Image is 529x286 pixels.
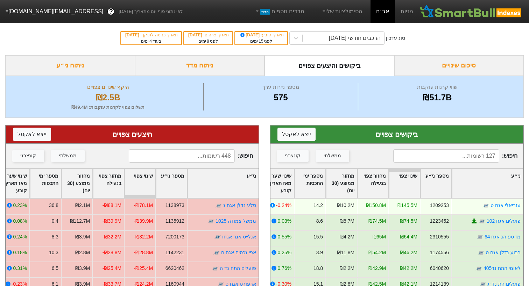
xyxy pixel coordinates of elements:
[59,152,77,160] div: ממשלתי
[134,217,153,225] div: -₪39.9M
[484,265,521,271] a: לאומי התח נד405
[125,33,140,37] span: [DATE]
[125,169,155,198] div: Toggle SortBy
[278,233,291,241] div: 0.55%
[482,202,489,209] img: tase link
[329,34,381,42] div: הרכבים חודשי [DATE]
[5,55,135,76] div: ניתוח ני״ע
[103,233,121,241] div: -₪32.2M
[278,217,291,225] div: 0.03%
[485,234,521,239] a: מז טפ הנ אגח 64
[214,234,221,241] img: tase link
[316,217,323,225] div: 8.6
[62,169,92,198] div: Toggle SortBy
[313,265,323,272] div: 18.8
[278,265,291,272] div: 0.76%
[134,265,153,272] div: -₪25.4M
[129,149,234,163] input: 448 רשומות...
[337,249,354,256] div: ₪11.8M
[430,265,449,272] div: 6040620
[337,202,354,209] div: ₪10.2M
[400,233,417,241] div: ₪64.4M
[165,233,184,241] div: 7200173
[165,249,184,256] div: 1142231
[188,169,259,198] div: Toggle SortBy
[295,169,325,198] div: Toggle SortBy
[222,234,256,239] a: אנלייט אנר אגחו
[421,169,451,198] div: Toggle SortBy
[52,233,58,241] div: 8.3
[103,217,121,225] div: -₪39.9M
[340,233,354,241] div: ₪4.2M
[149,39,152,44] span: 4
[75,249,90,256] div: ₪2.8M
[340,217,354,225] div: ₪8.7M
[188,38,229,44] div: לפני ימים
[358,169,388,198] div: Toggle SortBy
[134,202,153,209] div: -₪78.1M
[393,149,499,163] input: 127 רשומות...
[205,83,356,91] div: מספר ניירות ערך
[165,265,184,272] div: 6620462
[389,169,420,198] div: Toggle SortBy
[478,249,485,256] img: tase link
[475,265,482,272] img: tase link
[318,5,365,19] a: הסימולציות שלי
[263,169,294,198] div: Toggle SortBy
[486,250,521,255] a: רבוע נדלן אגח ט
[430,217,449,225] div: 1223452
[221,250,256,255] a: אפי נכסים אגח ח
[368,249,386,256] div: ₪54.2M
[313,233,323,241] div: 15.5
[277,150,309,162] button: קונצרני
[52,265,58,272] div: 6.5
[360,91,515,104] div: ₪51.7B
[129,149,253,163] span: חיפוש :
[393,149,517,163] span: חיפוש :
[220,265,256,271] a: פועלים התח נד ה
[103,265,121,272] div: -₪25.4M
[477,234,484,241] img: tase link
[366,202,386,209] div: ₪150.8M
[368,265,386,272] div: ₪42.9M
[213,249,220,256] img: tase link
[430,233,449,241] div: 2310555
[277,129,516,140] div: ביקושים צפויים
[479,218,486,225] img: tase link
[125,38,178,44] div: בעוד ימים
[264,55,394,76] div: ביקושים והיצעים צפויים
[400,249,417,256] div: ₪46.2M
[487,218,521,224] a: פועלים אגח 102
[260,9,270,15] span: חדש
[13,129,252,140] div: היצעים צפויים
[400,217,417,225] div: ₪74.5M
[215,202,222,209] img: tase link
[70,217,90,225] div: ₪112.7M
[205,91,356,104] div: 575
[14,91,202,104] div: ₪2.5B
[313,202,323,209] div: 14.2
[75,202,90,209] div: ₪2.1M
[188,33,203,37] span: [DATE]
[93,169,124,198] div: Toggle SortBy
[49,249,58,256] div: 10.3
[75,265,90,272] div: ₪3.9M
[223,202,256,208] a: סלע נדלן אגח ג
[135,55,265,76] div: ניתוח מדד
[340,265,354,272] div: ₪2.2M
[276,202,291,209] div: -0.24%
[52,217,58,225] div: 0.4
[430,202,449,209] div: 1209253
[109,7,113,16] span: ?
[13,233,27,241] div: 0.24%
[368,217,386,225] div: ₪74.5M
[373,233,386,241] div: ₪65M
[75,233,90,241] div: ₪3.9M
[452,169,523,198] div: Toggle SortBy
[30,169,61,198] div: Toggle SortBy
[156,169,187,198] div: Toggle SortBy
[239,33,261,37] span: [DATE]
[14,104,202,111] div: תשלום צפוי לקרנות עוקבות : ₪49.4M
[430,249,449,256] div: 1174556
[394,55,524,76] div: סיכום שינויים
